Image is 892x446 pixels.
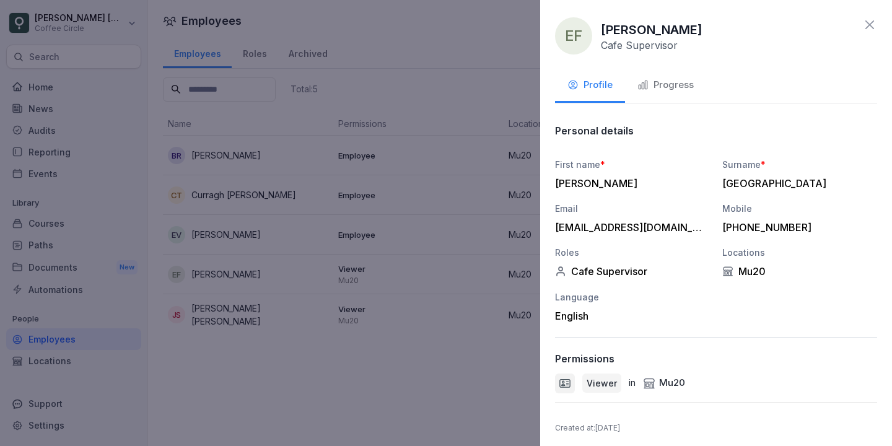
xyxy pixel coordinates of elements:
div: Locations [722,246,877,259]
p: Cafe Supervisor [601,39,678,51]
div: [EMAIL_ADDRESS][DOMAIN_NAME] [555,221,704,234]
p: Permissions [555,352,614,365]
div: EF [555,17,592,55]
button: Profile [555,69,625,103]
div: Cafe Supervisor [555,265,710,278]
p: in [629,376,636,390]
p: Viewer [587,377,617,390]
div: Language [555,291,710,304]
p: [PERSON_NAME] [601,20,702,39]
div: [PERSON_NAME] [555,177,704,190]
div: Email [555,202,710,215]
button: Progress [625,69,706,103]
div: Progress [637,78,694,92]
div: Mu20 [643,376,685,390]
p: Personal details [555,125,634,137]
div: First name [555,158,710,171]
div: [PHONE_NUMBER] [722,221,871,234]
div: Mu20 [722,265,877,278]
div: Profile [567,78,613,92]
div: Mobile [722,202,877,215]
p: Created at : [DATE] [555,422,877,434]
div: Surname [722,158,877,171]
div: English [555,310,710,322]
div: [GEOGRAPHIC_DATA] [722,177,871,190]
div: Roles [555,246,710,259]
